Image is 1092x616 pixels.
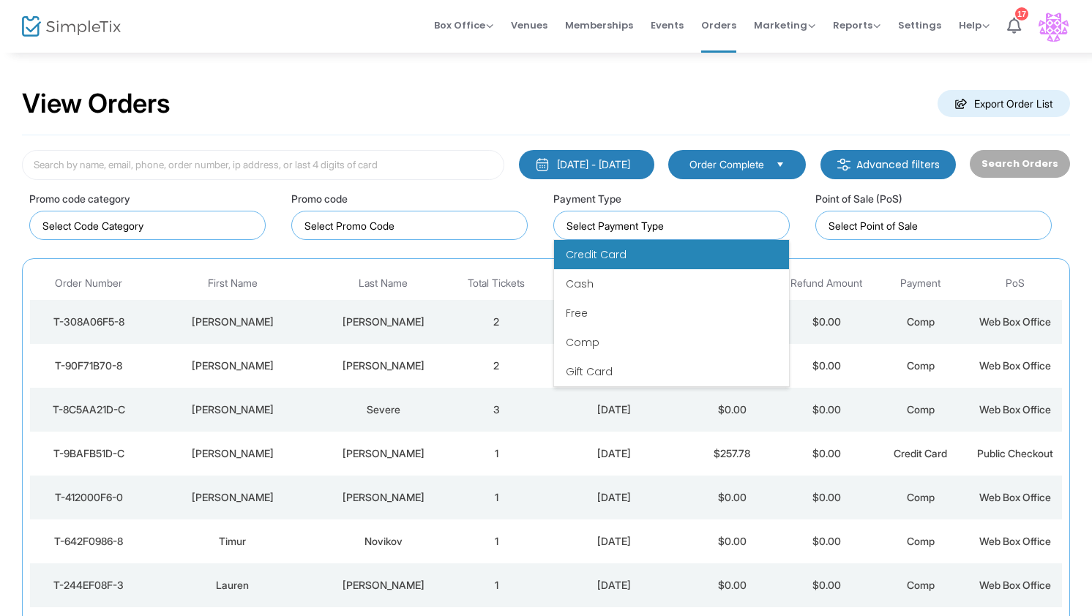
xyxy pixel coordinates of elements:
span: First Name [208,277,258,290]
span: Marketing [754,18,815,32]
td: $0.00 [779,388,874,432]
img: filter [837,157,851,172]
div: T-9BAFB51D-C [34,446,144,461]
td: $0.00 [779,344,874,388]
div: T-308A06F5-8 [34,315,144,329]
h2: View Orders [22,88,171,120]
span: Comp [907,359,935,372]
span: Order Complete [689,157,764,172]
div: 9/12/2025 [547,534,681,549]
span: Help [959,18,990,32]
div: Ronald [152,446,314,461]
span: Reports [833,18,880,32]
div: T-90F71B70-8 [34,358,144,373]
th: Refund Amount [779,266,874,301]
span: Last Name [359,277,408,290]
button: Select [770,157,790,173]
span: Settings [898,7,941,44]
span: Credit Card [894,447,947,459]
span: Credit Card [566,247,627,262]
div: Goldberg [321,446,446,461]
span: Comp [907,315,935,328]
span: Order Number [55,277,122,290]
div: 9/13/2025 [547,446,681,461]
td: $0.00 [685,563,779,607]
span: Gift Card [566,364,613,379]
div: 9/12/2025 [547,490,681,505]
input: Select Promo Code [304,218,520,233]
span: Web Box Office [979,491,1051,503]
div: Joseph [152,490,314,505]
span: Cash [566,277,594,291]
span: Events [651,7,684,44]
div: 9/15/2025 [547,402,681,417]
th: Total Tickets [449,266,544,301]
div: Lauren [152,578,314,593]
td: $0.00 [779,563,874,607]
td: 2 [449,300,544,344]
span: Comp [907,579,935,591]
div: Jessica [152,315,314,329]
td: 2 [449,344,544,388]
div: [DATE] - [DATE] [557,157,630,172]
m-button: Export Order List [938,90,1070,117]
label: Point of Sale (PoS) [815,191,902,206]
td: $0.00 [779,300,874,344]
span: Web Box Office [979,535,1051,547]
span: Memberships [565,7,633,44]
div: Perry [321,490,446,505]
td: $0.00 [685,519,779,563]
div: 9/15/2025 [547,315,681,329]
td: $0.00 [685,388,779,432]
td: $0.00 [779,519,874,563]
td: 1 [449,476,544,519]
span: Comp [907,403,935,416]
span: Web Box Office [979,579,1051,591]
label: Promo code category [29,191,130,206]
m-button: Advanced filters [820,150,956,179]
div: 9/12/2025 [547,578,681,593]
span: PoS [1006,277,1025,290]
span: Web Box Office [979,315,1051,328]
div: T-8C5AA21D-C [34,402,144,417]
td: 3 [449,388,544,432]
td: 1 [449,519,544,563]
div: T-244EF08F-3 [34,578,144,593]
div: Friedman [321,315,446,329]
div: 17 [1015,7,1028,20]
span: Comp [907,491,935,503]
div: Bogart [321,578,446,593]
label: Promo code [291,191,348,206]
span: Web Box Office [979,359,1051,372]
button: [DATE] - [DATE] [519,150,654,179]
img: monthly [535,157,550,172]
span: Web Box Office [979,403,1051,416]
span: Payment [900,277,940,290]
td: $257.78 [685,432,779,476]
div: Levin [321,358,446,373]
span: Public Checkout [977,447,1053,459]
span: Comp [566,335,599,350]
td: $0.00 [779,476,874,519]
label: Payment Type [553,191,621,206]
div: 9/15/2025 [547,358,681,373]
span: Venues [511,7,547,44]
td: 1 [449,432,544,476]
div: Severe [321,402,446,417]
input: NO DATA FOUND [42,218,258,233]
span: Comp [907,535,935,547]
input: Select Payment Type [566,218,782,233]
span: Free [566,306,588,320]
span: Orders [701,7,736,44]
div: T-412000F6-0 [34,490,144,505]
div: Novikov [321,534,446,549]
span: Box Office [434,18,493,32]
div: Timur [152,534,314,549]
input: Search by name, email, phone, order number, ip address, or last 4 digits of card [22,150,504,180]
td: 1 [449,563,544,607]
div: Amanda [152,358,314,373]
input: Select Point of Sale [829,218,1044,233]
td: $0.00 [779,432,874,476]
td: $0.00 [685,476,779,519]
div: Stacey [152,402,314,417]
